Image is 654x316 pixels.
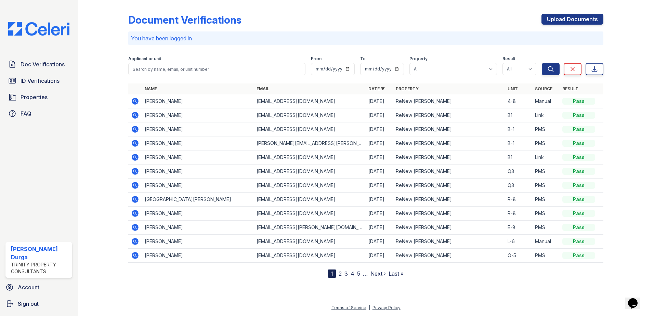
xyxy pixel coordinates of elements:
a: Name [145,86,157,91]
label: Property [409,56,428,62]
td: PMS [532,221,560,235]
td: [EMAIL_ADDRESS][DOMAIN_NAME] [254,235,366,249]
td: [DATE] [366,193,393,207]
td: [EMAIL_ADDRESS][DOMAIN_NAME] [254,193,366,207]
td: O-5 [505,249,532,263]
td: [GEOGRAPHIC_DATA][PERSON_NAME] [142,193,254,207]
td: [PERSON_NAME] [142,179,254,193]
span: Properties [21,93,48,101]
td: [EMAIL_ADDRESS][DOMAIN_NAME] [254,122,366,136]
a: 3 [344,270,348,277]
a: 2 [339,270,342,277]
div: | [369,305,370,310]
div: Pass [562,126,595,133]
td: [DATE] [366,235,393,249]
td: ReNew [PERSON_NAME] [393,179,505,193]
td: [PERSON_NAME] [142,150,254,164]
a: Properties [5,90,72,104]
iframe: chat widget [625,289,647,309]
td: [DATE] [366,179,393,193]
td: [EMAIL_ADDRESS][DOMAIN_NAME] [254,179,366,193]
div: Trinity Property Consultants [11,261,69,275]
td: [DATE] [366,108,393,122]
td: ReNew [PERSON_NAME] [393,164,505,179]
td: B1 [505,108,532,122]
a: Unit [508,86,518,91]
td: [DATE] [366,164,393,179]
td: ReNew [PERSON_NAME] [393,122,505,136]
span: Account [18,283,39,291]
td: [PERSON_NAME] [142,235,254,249]
td: [DATE] [366,150,393,164]
td: [PERSON_NAME] [142,108,254,122]
td: PMS [532,164,560,179]
div: Pass [562,252,595,259]
div: Pass [562,196,595,203]
a: Terms of Service [331,305,366,310]
td: ReNew [PERSON_NAME] [393,207,505,221]
a: FAQ [5,107,72,120]
a: Result [562,86,578,91]
span: ID Verifications [21,77,60,85]
td: [PERSON_NAME] [142,249,254,263]
label: From [311,56,322,62]
td: [EMAIL_ADDRESS][DOMAIN_NAME] [254,150,366,164]
td: PMS [532,193,560,207]
td: R-8 [505,193,532,207]
a: Source [535,86,552,91]
div: Pass [562,238,595,245]
a: 4 [351,270,354,277]
div: Pass [562,112,595,119]
div: Pass [562,140,595,147]
td: E-8 [505,221,532,235]
td: B-1 [505,136,532,150]
a: Property [396,86,419,91]
span: … [363,269,368,278]
td: PMS [532,136,560,150]
td: ReNew [PERSON_NAME] [393,108,505,122]
td: [DATE] [366,221,393,235]
input: Search by name, email, or unit number [128,63,305,75]
td: [DATE] [366,207,393,221]
a: Sign out [3,297,75,311]
div: Document Verifications [128,14,241,26]
td: [PERSON_NAME] [142,122,254,136]
div: [PERSON_NAME] Durga [11,245,69,261]
td: 4-8 [505,94,532,108]
td: ReNew [PERSON_NAME] [393,94,505,108]
a: ID Verifications [5,74,72,88]
div: Pass [562,210,595,217]
div: Pass [562,168,595,175]
span: Sign out [18,300,39,308]
a: Privacy Policy [372,305,401,310]
td: PMS [532,249,560,263]
td: ReNew [PERSON_NAME] [393,235,505,249]
td: [PERSON_NAME] [142,136,254,150]
td: [PERSON_NAME] [142,221,254,235]
a: Date ▼ [368,86,385,91]
td: PMS [532,179,560,193]
td: [PERSON_NAME] [142,207,254,221]
td: [DATE] [366,249,393,263]
td: L-6 [505,235,532,249]
div: Pass [562,98,595,105]
a: Upload Documents [541,14,603,25]
td: [EMAIL_ADDRESS][DOMAIN_NAME] [254,108,366,122]
td: ReNew [PERSON_NAME] [393,221,505,235]
td: PMS [532,122,560,136]
td: ReNew [PERSON_NAME] [393,249,505,263]
td: [EMAIL_ADDRESS][DOMAIN_NAME] [254,94,366,108]
td: R-8 [505,207,532,221]
label: To [360,56,366,62]
td: B-1 [505,122,532,136]
a: Last » [389,270,404,277]
td: ReNew [PERSON_NAME] [393,150,505,164]
span: FAQ [21,109,31,118]
td: [EMAIL_ADDRESS][PERSON_NAME][DOMAIN_NAME] [254,221,366,235]
td: ReNew [PERSON_NAME] [393,193,505,207]
div: Pass [562,182,595,189]
td: [DATE] [366,136,393,150]
td: [DATE] [366,94,393,108]
div: 1 [328,269,336,278]
td: [EMAIL_ADDRESS][DOMAIN_NAME] [254,249,366,263]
